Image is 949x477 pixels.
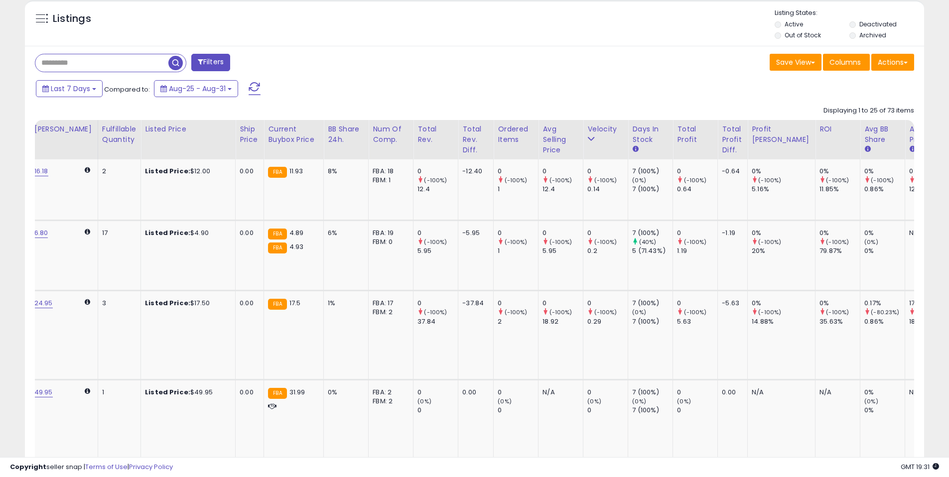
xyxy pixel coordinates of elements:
div: 0% [864,167,905,176]
small: (0%) [864,238,878,246]
div: 0 [587,167,628,176]
div: 2 [102,167,133,176]
small: Avg BB Share. [864,145,870,154]
div: 0 [498,406,538,415]
small: (-100%) [826,308,849,316]
div: Total Profit Diff. [722,124,743,155]
div: N/A [542,388,575,397]
small: Days In Stock. [632,145,638,154]
div: 0.00 [240,299,256,308]
span: Last 7 Days [51,84,90,94]
div: 1 [498,246,538,255]
div: 5.95 [417,246,458,255]
div: Avg BB Share [864,124,901,145]
div: 35.63% [819,317,860,326]
div: -5.63 [722,299,740,308]
a: 6.80 [34,228,48,238]
small: (40%) [639,238,657,246]
div: -1.19 [722,229,740,238]
small: (-100%) [424,308,447,316]
div: 0 [677,299,717,308]
div: 0% [864,406,905,415]
div: 0.14 [587,185,628,194]
div: 0.86% [864,185,905,194]
div: 7 (100%) [632,229,673,238]
div: 8% [328,167,361,176]
div: 0 [677,388,717,397]
div: 0 [417,229,458,238]
div: Total Profit [677,124,713,145]
div: 0.29 [587,317,628,326]
small: (-100%) [826,176,849,184]
div: 5.95 [542,246,583,255]
small: (-80.23%) [871,308,899,316]
small: FBA [268,242,286,253]
div: 0 [542,299,583,308]
div: 0.00 [240,229,256,238]
div: 79.87% [819,246,860,255]
div: 0% [328,388,361,397]
div: -5.95 [462,229,486,238]
div: 0 [498,299,538,308]
small: (-100%) [549,176,572,184]
div: BB Share 24h. [328,124,364,145]
div: Ordered Items [498,124,534,145]
small: (-100%) [684,308,707,316]
div: Total Rev. [417,124,454,145]
small: (-100%) [594,238,617,246]
span: Aug-25 - Aug-31 [169,84,226,94]
small: FBA [268,167,286,178]
div: FBA: 19 [373,229,406,238]
div: Avg Selling Price [542,124,579,155]
div: -0.64 [722,167,740,176]
div: [PERSON_NAME] [34,124,94,134]
div: 0% [819,167,860,176]
span: 4.93 [289,242,304,251]
span: 4.89 [289,228,304,238]
small: (0%) [677,397,691,405]
div: Listed Price [145,124,231,134]
small: (-100%) [594,176,617,184]
b: Listed Price: [145,387,190,397]
small: (-100%) [684,238,707,246]
div: 0 [587,299,628,308]
div: $12.00 [145,167,228,176]
div: 0 [587,388,628,397]
span: 17.5 [289,298,301,308]
div: Ship Price [240,124,260,145]
div: N/A [909,388,942,397]
div: 7 (100%) [632,388,673,397]
small: (0%) [864,397,878,405]
div: 20% [752,246,815,255]
div: 0 [417,406,458,415]
div: 1.19 [677,246,717,255]
a: 49.95 [34,387,53,397]
div: 1 [498,185,538,194]
b: Listed Price: [145,228,190,238]
div: 0 [498,388,538,397]
button: Save View [770,54,821,71]
span: Columns [829,57,861,67]
b: Listed Price: [145,298,190,308]
div: Days In Stock [632,124,669,145]
div: 0% [864,229,905,238]
button: Actions [871,54,914,71]
small: (-100%) [505,238,528,246]
small: (-100%) [549,308,572,316]
small: (0%) [587,397,601,405]
div: 0% [864,388,905,397]
div: 0.00 [462,388,486,397]
small: (-100%) [826,238,849,246]
div: Total Rev. Diff. [462,124,489,155]
button: Aug-25 - Aug-31 [154,80,238,97]
div: 0 [587,406,628,415]
div: 0 [587,229,628,238]
div: 0 [417,299,458,308]
span: 2025-09-8 19:31 GMT [901,462,939,472]
small: (-100%) [549,238,572,246]
div: $17.50 [145,299,228,308]
div: 0% [752,229,815,238]
small: (-100%) [758,308,781,316]
div: Displaying 1 to 25 of 73 items [823,106,914,116]
small: (0%) [498,397,512,405]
